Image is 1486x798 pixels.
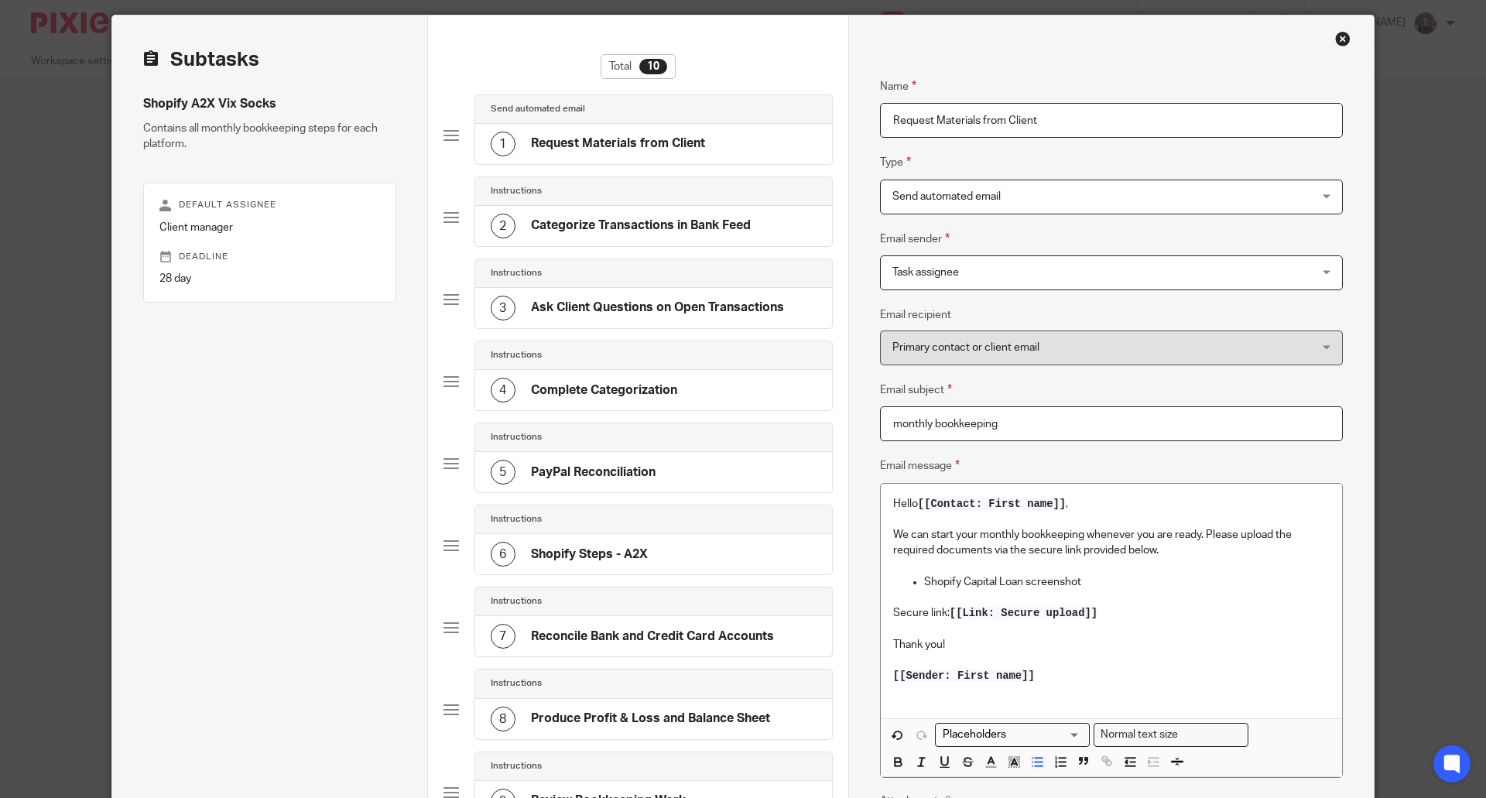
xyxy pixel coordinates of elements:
div: 7 [491,624,515,649]
label: Name [880,77,916,95]
h4: PayPal Reconciliation [531,464,656,481]
span: Normal text size [1097,727,1182,743]
div: 8 [491,707,515,731]
span: [[Contact: First name]] [918,498,1066,510]
div: 1 [491,132,515,156]
label: Email sender [880,230,950,248]
span: [[Link: Secure upload]] [950,607,1097,619]
p: We can start your monthly bookkeeping whenever you are ready. Please upload the required document... [893,527,1330,559]
span: Task assignee [892,267,959,278]
p: Shopify Capital Loan screenshot [924,574,1330,590]
div: Total [601,54,676,79]
span: Primary contact or client email [892,342,1039,353]
input: Search for option [1183,727,1239,743]
h4: Instructions [491,760,542,772]
div: Placeholders [935,723,1090,747]
h4: Instructions [491,185,542,197]
label: Type [880,153,911,171]
p: Client manager [159,220,380,235]
div: 6 [491,542,515,567]
h2: Subtasks [143,46,259,73]
label: Email message [880,457,960,474]
p: Deadline [159,251,380,263]
label: Email recipient [880,307,951,323]
input: Subject [880,406,1343,441]
h4: Instructions [491,513,542,526]
div: Text styles [1094,723,1248,747]
div: Search for option [935,723,1090,747]
h4: Instructions [491,431,542,444]
div: 5 [491,460,515,485]
div: 2 [491,214,515,238]
span: [[Sender: First name]] [893,670,1035,682]
h4: Categorize Transactions in Bank Feed [531,217,751,234]
span: Send automated email [892,191,1001,202]
h4: Shopify A2X Vix Socks [143,96,396,112]
h4: Reconcile Bank and Credit Card Accounts [531,628,774,645]
p: 28 day [159,271,380,286]
h4: Produce Profit & Loss and Balance Sheet [531,711,770,727]
h4: Send automated email [491,103,585,115]
h4: Ask Client Questions on Open Transactions [531,300,784,316]
label: Email subject [880,381,952,399]
h4: Request Materials from Client [531,135,705,152]
p: Hello , [893,496,1330,512]
p: Thank you! [893,637,1330,652]
p: Contains all monthly bookkeeping steps for each platform. [143,121,396,152]
div: 10 [639,59,667,74]
div: 3 [491,296,515,320]
div: 4 [491,378,515,402]
h4: Instructions [491,595,542,608]
h4: Instructions [491,677,542,690]
h4: Shopify Steps - A2X [531,546,648,563]
h4: Complete Categorization [531,382,677,399]
input: Search for option [937,727,1080,743]
h4: Instructions [491,349,542,361]
p: Default assignee [159,199,380,211]
div: Close this dialog window [1335,31,1351,46]
p: Secure link: [893,605,1330,621]
div: Search for option [1094,723,1248,747]
h4: Instructions [491,267,542,279]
